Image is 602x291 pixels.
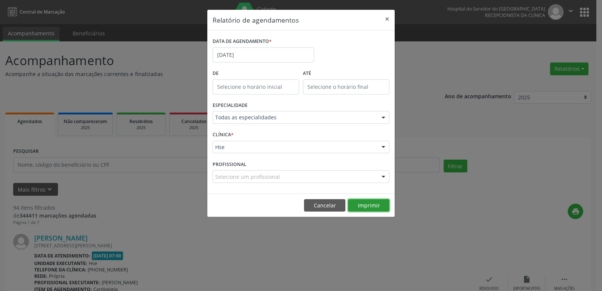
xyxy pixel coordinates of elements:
span: Hse [215,143,374,151]
button: Imprimir [348,199,389,212]
input: Selecione uma data ou intervalo [213,47,314,62]
label: De [213,68,299,79]
span: Selecione um profissional [215,173,280,181]
label: ESPECIALIDADE [213,100,248,111]
label: ATÉ [303,68,389,79]
input: Selecione o horário inicial [213,79,299,94]
input: Selecione o horário final [303,79,389,94]
span: Todas as especialidades [215,114,374,121]
button: Cancelar [304,199,345,212]
label: DATA DE AGENDAMENTO [213,36,272,47]
button: Close [380,10,395,28]
label: CLÍNICA [213,129,234,141]
label: PROFISSIONAL [213,158,246,170]
h5: Relatório de agendamentos [213,15,299,25]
